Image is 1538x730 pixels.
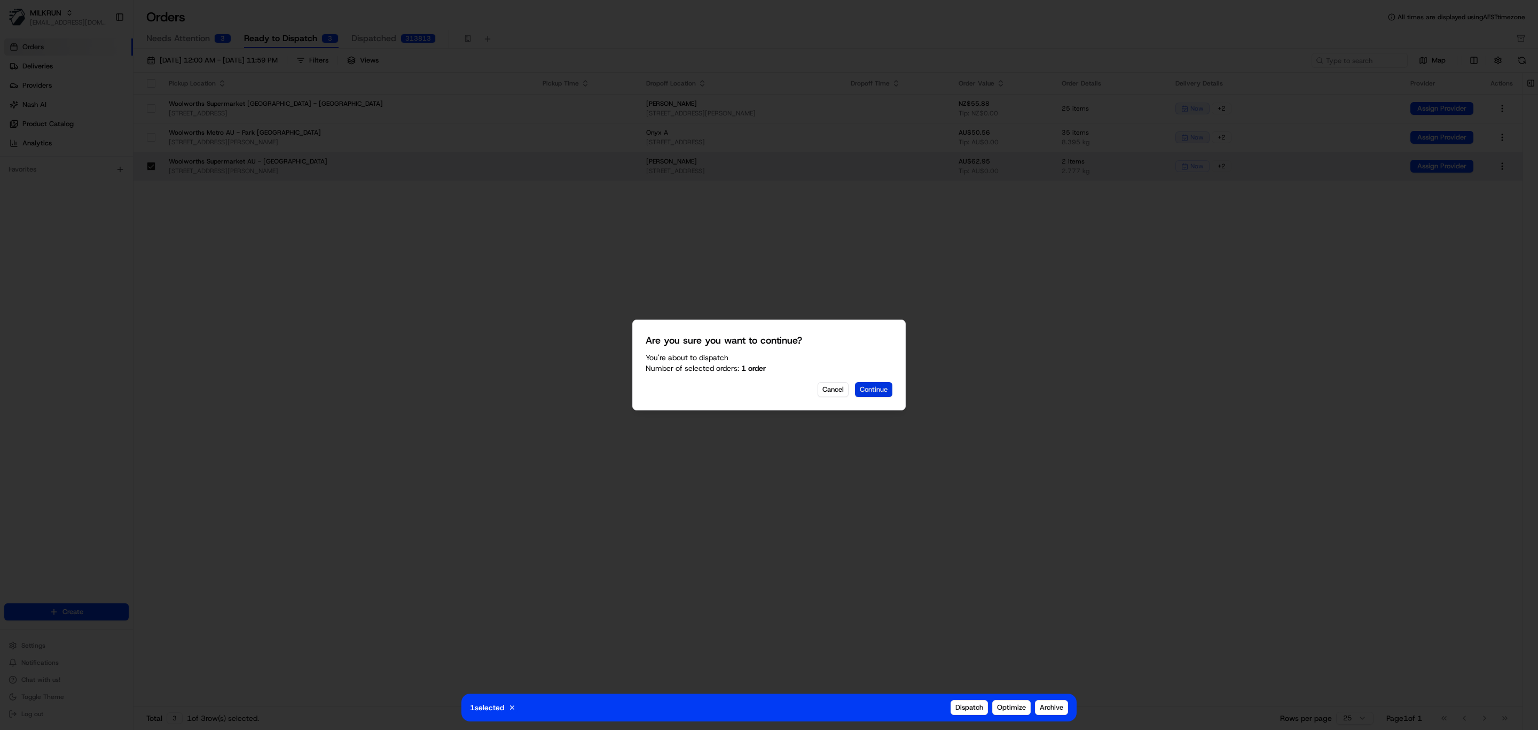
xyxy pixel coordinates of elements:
[818,382,849,397] button: Cancel
[646,352,892,374] p: You're about to
[646,363,739,374] span: Number of selected orders:
[741,363,766,374] strong: 1 order
[699,353,728,362] span: Dispatch
[646,333,892,348] h2: Are you sure you want to continue?
[855,382,892,397] button: Continue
